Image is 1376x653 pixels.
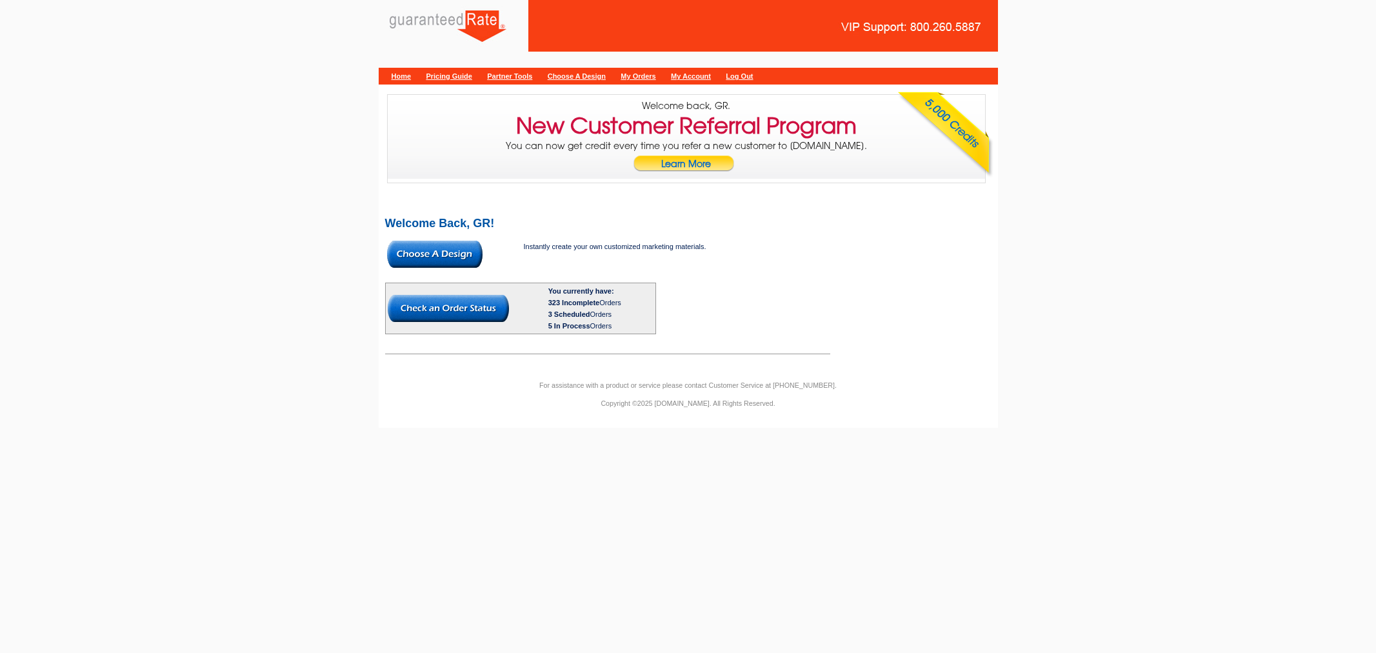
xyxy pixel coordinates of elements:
span: Instantly create your own customized marketing materials. [524,243,706,250]
a: Pricing Guide [426,72,472,80]
span: 323 Incomplete [548,299,599,306]
a: Log Out [726,72,753,80]
img: button-check-order-status.gif [388,295,509,322]
a: Home [392,72,412,80]
p: You can now get credit every time you refer a new customer to [DOMAIN_NAME]. [388,140,985,180]
a: My Account [671,72,711,80]
a: Partner Tools [487,72,532,80]
div: Orders Orders Orders [548,297,653,332]
p: Copyright ©2025 [DOMAIN_NAME]. All Rights Reserved. [379,397,998,409]
img: button-choose-design.gif [387,241,483,268]
h3: New Customer Referral Program [516,121,857,131]
a: Learn More [633,156,740,180]
span: Welcome back, GR. [642,100,730,112]
b: You currently have: [548,287,614,295]
p: For assistance with a product or service please contact Customer Service at [PHONE_NUMBER]. [379,379,998,391]
a: My Orders [621,72,655,80]
span: 5 In Process [548,322,590,330]
a: Choose A Design [548,72,606,80]
h2: Welcome Back, GR! [385,217,992,229]
span: 3 Scheduled [548,310,590,318]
